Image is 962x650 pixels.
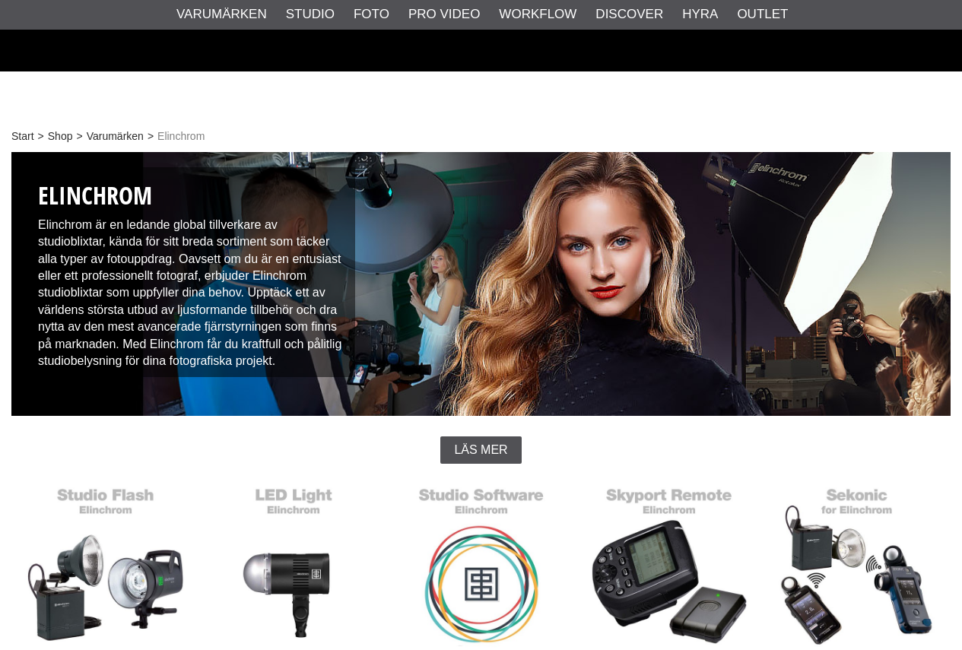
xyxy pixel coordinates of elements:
a: Start [11,128,34,144]
a: Studio [286,5,335,24]
a: Discover [595,5,663,24]
a: Varumärken [176,5,267,24]
span: Elinchrom [157,128,205,144]
span: Läs mer [454,443,507,457]
div: Elinchrom är en ledande global tillverkare av studioblixtar, kända för sitt breda sortiment som t... [27,167,355,377]
h1: Elinchrom [38,179,344,213]
span: > [148,128,154,144]
a: Foto [354,5,389,24]
a: Shop [48,128,73,144]
a: Workflow [499,5,576,24]
a: Outlet [737,5,788,24]
span: > [76,128,82,144]
span: > [38,128,44,144]
a: Varumärken [87,128,144,144]
img: Elinchrom Studioblixtar [11,152,951,416]
a: Pro Video [408,5,480,24]
a: Hyra [682,5,718,24]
